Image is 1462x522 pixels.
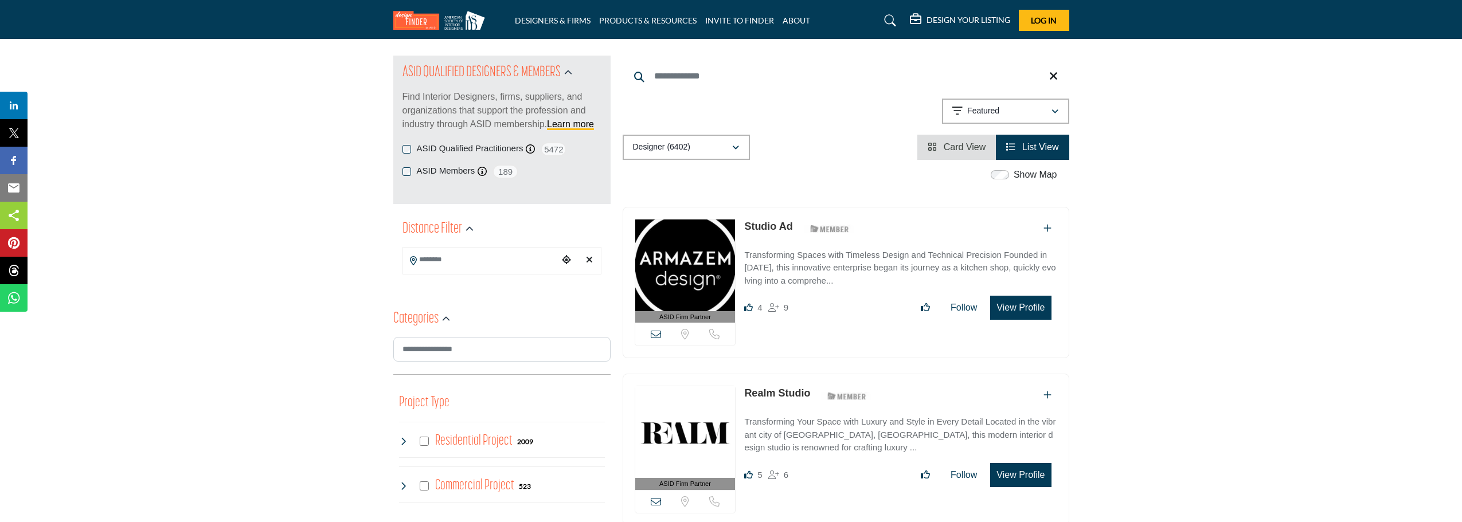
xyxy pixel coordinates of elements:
[1006,142,1058,152] a: View List
[744,249,1057,288] p: Transforming Spaces with Timeless Design and Technical Precision Founded in [DATE], this innovati...
[659,479,711,489] span: ASID Firm Partner
[917,135,996,160] li: Card View
[913,296,937,319] button: Like listing
[744,242,1057,288] a: Transforming Spaces with Timeless Design and Technical Precision Founded in [DATE], this innovati...
[1043,390,1051,400] a: Add To List
[402,90,601,131] p: Find Interior Designers, firms, suppliers, and organizations that support the profession and indu...
[402,145,411,154] input: ASID Qualified Practitioners checkbox
[420,437,429,446] input: Select Residential Project checkbox
[633,142,690,153] p: Designer (6402)
[783,15,810,25] a: ABOUT
[744,386,810,401] p: Realm Studio
[515,15,591,25] a: DESIGNERS & FIRMS
[1022,142,1059,152] span: List View
[402,219,462,240] h2: Distance Filter
[943,296,984,319] button: Follow
[942,99,1069,124] button: Featured
[821,388,873,403] img: ASID Members Badge Icon
[1019,10,1069,31] button: Log In
[943,464,984,486] button: Follow
[1031,15,1057,25] span: Log In
[402,62,561,83] h2: ASID QUALIFIED DESIGNERS & MEMBERS
[517,436,533,446] div: 2009 Results For Residential Project
[393,337,611,362] input: Search Category
[635,219,736,311] img: Studio Ad
[705,15,774,25] a: INVITE TO FINDER
[744,415,1057,454] p: Transforming Your Space with Luxury and Style in Every Detail Located in the vibrant city of [GEO...
[744,387,810,399] a: Realm Studio
[547,119,594,129] a: Learn more
[913,464,937,486] button: Like listing
[744,219,792,234] p: Studio Ad
[768,468,788,482] div: Followers
[417,164,475,178] label: ASID Members
[1043,223,1051,233] a: Add To List
[744,303,753,312] i: Likes
[623,135,750,160] button: Designer (6402)
[417,142,523,155] label: ASID Qualified Practitioners
[744,409,1057,454] a: Transforming Your Space with Luxury and Style in Every Detail Located in the vibrant city of [GEO...
[659,312,711,322] span: ASID Firm Partner
[435,431,513,451] h4: Residential Project: Types of projects range from simple residential renovations to highly comple...
[623,62,1069,90] input: Search Keyword
[541,142,566,156] span: 5472
[393,309,439,329] h2: Categories
[402,167,411,176] input: ASID Members checkbox
[990,296,1051,320] button: View Profile
[393,11,491,30] img: Site Logo
[1014,168,1057,182] label: Show Map
[399,392,449,414] button: Project Type
[744,221,792,232] a: Studio Ad
[768,301,788,315] div: Followers
[581,248,598,273] div: Clear search location
[990,463,1051,487] button: View Profile
[635,386,736,490] a: ASID Firm Partner
[910,14,1010,28] div: DESIGN YOUR LISTING
[492,164,518,179] span: 189
[435,476,514,496] h4: Commercial Project: Involve the design, construction, or renovation of spaces used for business p...
[420,481,429,490] input: Select Commercial Project checkbox
[757,303,762,312] span: 4
[928,142,986,152] a: View Card
[996,135,1069,160] li: List View
[757,470,762,480] span: 5
[517,438,533,446] b: 2009
[635,386,736,478] img: Realm Studio
[967,105,999,117] p: Featured
[784,470,788,480] span: 6
[784,303,788,312] span: 9
[927,15,1010,25] h5: DESIGN YOUR LISTING
[744,470,753,479] i: Likes
[558,248,575,273] div: Choose your current location
[944,142,986,152] span: Card View
[519,481,531,491] div: 523 Results For Commercial Project
[403,249,558,271] input: Search Location
[804,222,855,236] img: ASID Members Badge Icon
[635,219,736,323] a: ASID Firm Partner
[519,482,531,490] b: 523
[873,11,904,30] a: Search
[599,15,697,25] a: PRODUCTS & RESOURCES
